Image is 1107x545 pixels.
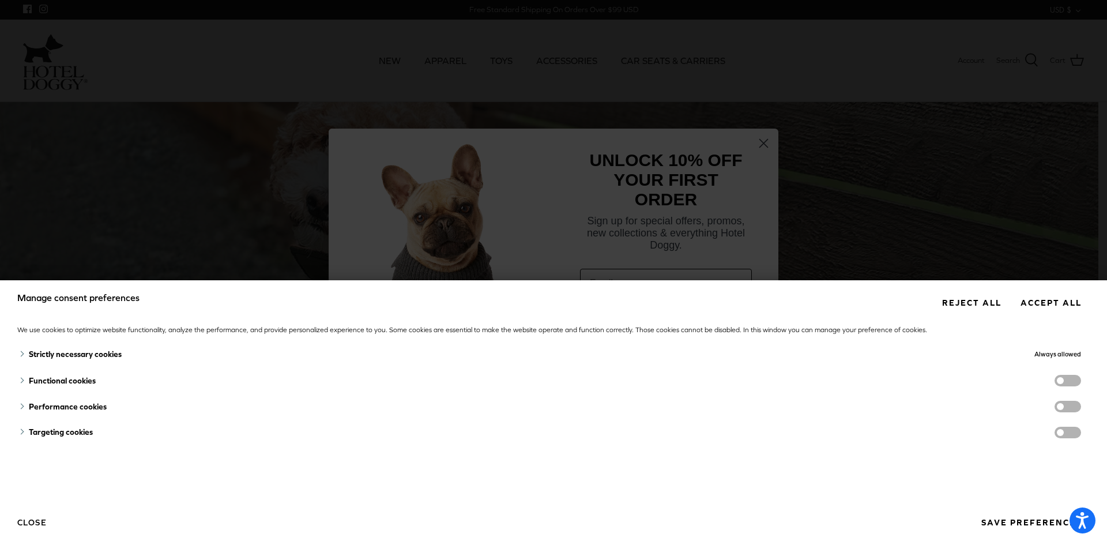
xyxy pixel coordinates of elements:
[1012,292,1090,313] button: Accept all
[17,513,47,532] button: Close
[933,292,1010,313] button: Reject all
[973,512,1090,533] button: Save preferences
[17,325,1090,335] div: We use cookies to optimize website functionality, analyze the performance, and provide personaliz...
[17,394,762,420] div: Performance cookies
[17,368,762,394] div: Functional cookies
[17,341,762,368] div: Strictly necessary cookies
[17,292,140,303] span: Manage consent preferences
[17,419,762,445] div: Targeting cookies
[1055,375,1081,386] label: functionality cookies
[762,341,1082,368] div: Always allowed
[1034,351,1081,358] span: Always allowed
[1055,427,1081,438] label: targeting cookies
[1055,401,1081,412] label: performance cookies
